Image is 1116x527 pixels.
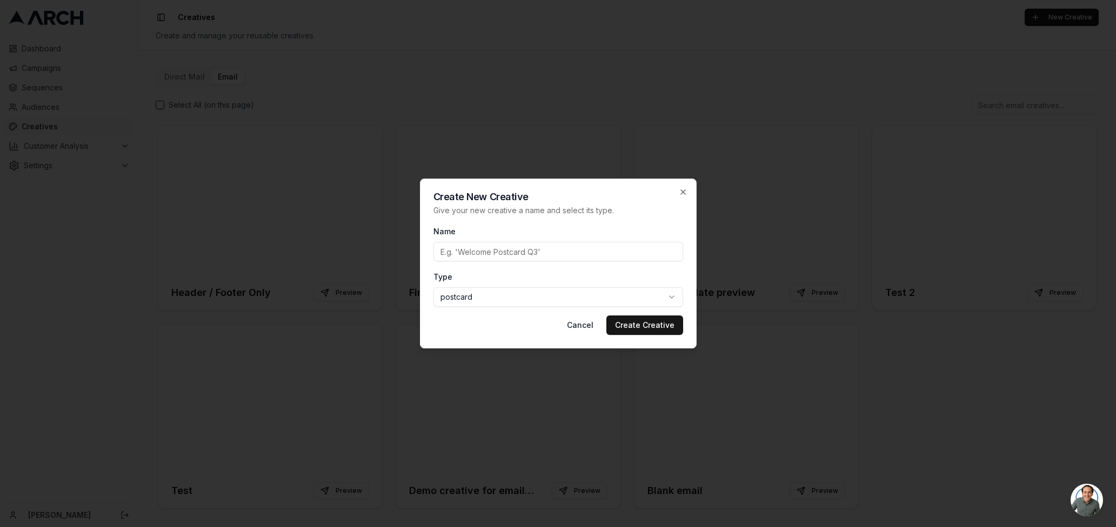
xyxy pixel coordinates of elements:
label: Name [433,227,456,236]
p: Give your new creative a name and select its type. [433,205,683,216]
label: Type [433,272,452,281]
button: Cancel [558,315,602,335]
h2: Create New Creative [433,192,683,202]
input: E.g. 'Welcome Postcard Q3' [433,242,683,261]
button: Create Creative [606,315,683,335]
